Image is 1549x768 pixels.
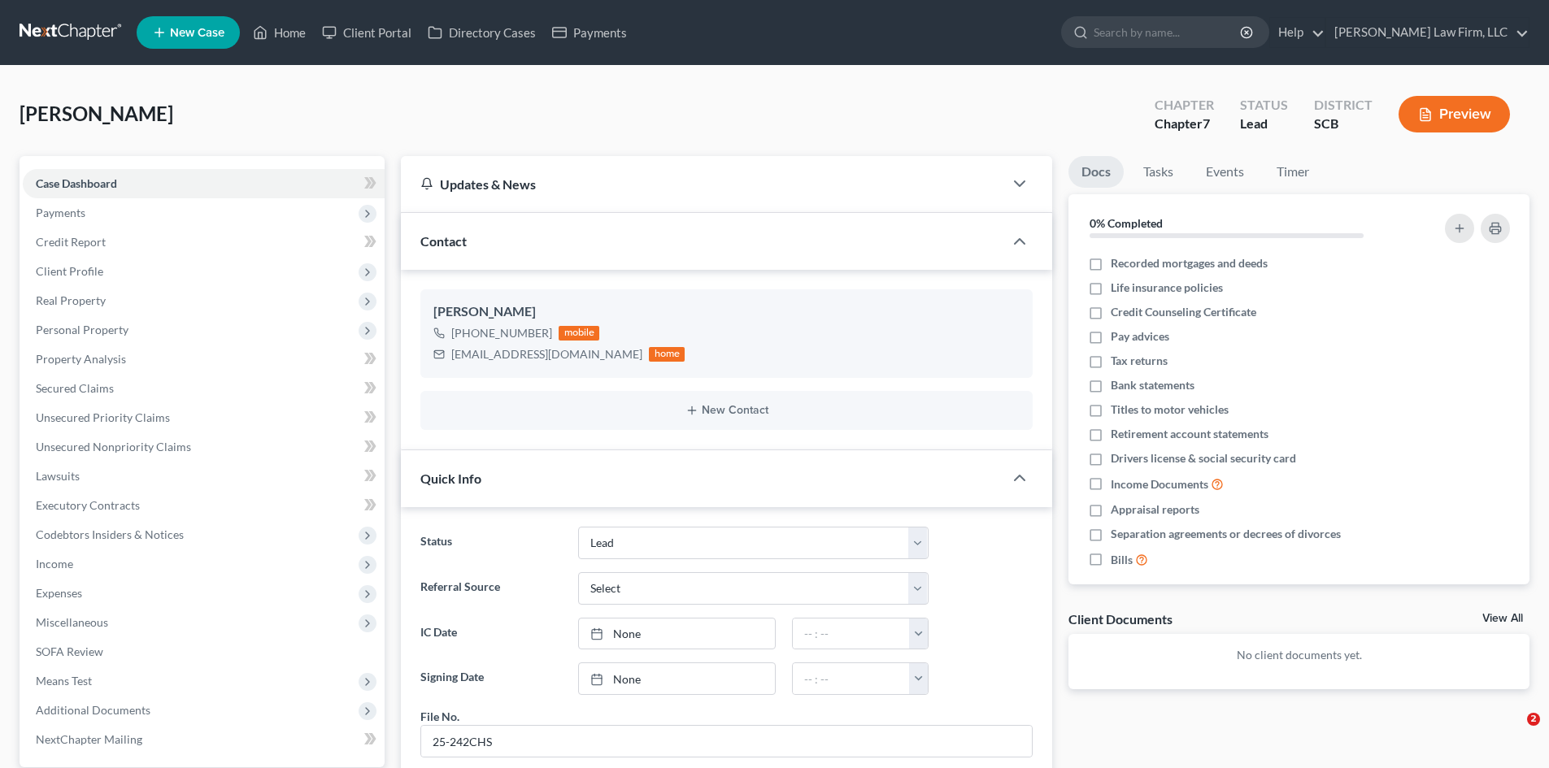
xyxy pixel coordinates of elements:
a: Docs [1068,156,1124,188]
span: Separation agreements or decrees of divorces [1111,526,1341,542]
a: Directory Cases [420,18,544,47]
span: Credit Counseling Certificate [1111,304,1256,320]
div: Updates & News [420,176,984,193]
button: New Contact [433,404,1020,417]
div: File No. [420,708,459,725]
span: Real Property [36,293,106,307]
span: SOFA Review [36,644,103,658]
span: Titles to motor vehicles [1111,401,1229,418]
a: Events [1193,156,1257,188]
span: Codebtors Insiders & Notices [36,527,184,541]
span: Drivers license & social security card [1111,450,1296,466]
div: District [1314,96,1373,115]
span: [PERSON_NAME] [20,102,173,125]
span: 2 [1527,713,1540,726]
div: Status [1240,96,1288,115]
input: -- : -- [793,618,910,649]
span: Unsecured Priority Claims [36,410,170,424]
input: -- [421,726,1032,757]
div: SCB [1314,115,1373,133]
button: Preview [1399,96,1510,132]
strong: 0% Completed [1090,216,1163,230]
input: -- : -- [793,663,910,694]
a: Executory Contracts [23,491,385,520]
div: [PHONE_NUMBER] [451,325,552,341]
div: home [649,347,685,362]
a: Secured Claims [23,374,385,403]
a: [PERSON_NAME] Law Firm, LLC [1326,18,1529,47]
div: Chapter [1155,115,1214,133]
a: Client Portal [314,18,420,47]
span: Lawsuits [36,469,80,483]
a: NextChapter Mailing [23,725,385,754]
span: Unsecured Nonpriority Claims [36,440,191,453]
span: Case Dashboard [36,176,117,190]
label: IC Date [412,618,569,650]
a: Credit Report [23,228,385,257]
label: Status [412,527,569,559]
span: Tax returns [1111,353,1168,369]
a: None [579,663,775,694]
span: Recorded mortgages and deeds [1111,255,1268,271]
span: Retirement account statements [1111,426,1268,442]
span: Means Test [36,674,92,688]
iframe: Intercom live chat [1494,713,1533,752]
a: Unsecured Nonpriority Claims [23,432,385,462]
span: Credit Report [36,235,106,249]
span: Additional Documents [36,703,150,717]
div: Client Documents [1068,610,1173,627]
a: Lawsuits [23,462,385,491]
div: Chapter [1155,96,1214,115]
a: Case Dashboard [23,169,385,198]
a: Help [1270,18,1325,47]
label: Signing Date [412,662,569,695]
p: No client documents yet. [1081,647,1516,663]
span: Client Profile [36,264,103,278]
input: Search by name... [1094,17,1242,47]
span: Income Documents [1111,476,1208,492]
a: None [579,618,775,649]
span: Property Analysis [36,352,126,366]
span: Income [36,557,73,571]
label: Referral Source [412,572,569,605]
span: Bills [1111,552,1133,568]
div: [PERSON_NAME] [433,302,1020,322]
span: New Case [170,27,224,39]
span: 7 [1203,115,1210,131]
span: Quick Info [420,471,481,486]
span: Expenses [36,586,82,600]
a: SOFA Review [23,637,385,666]
a: Unsecured Priority Claims [23,403,385,432]
span: Contact [420,233,467,249]
a: Home [245,18,314,47]
div: [EMAIL_ADDRESS][DOMAIN_NAME] [451,346,642,362]
a: Tasks [1130,156,1186,188]
span: Pay advices [1111,328,1169,345]
span: Appraisal reports [1111,501,1199,518]
span: Executory Contracts [36,498,140,512]
span: Personal Property [36,323,128,336]
span: Payments [36,206,85,219]
span: Secured Claims [36,381,114,395]
a: Property Analysis [23,345,385,374]
div: Lead [1240,115,1288,133]
div: mobile [559,326,599,341]
span: Miscellaneous [36,615,108,629]
span: Life insurance policies [1111,280,1223,296]
span: Bank statements [1111,377,1194,393]
span: NextChapter Mailing [36,732,142,746]
a: View All [1482,613,1523,624]
a: Timer [1264,156,1322,188]
a: Payments [544,18,635,47]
